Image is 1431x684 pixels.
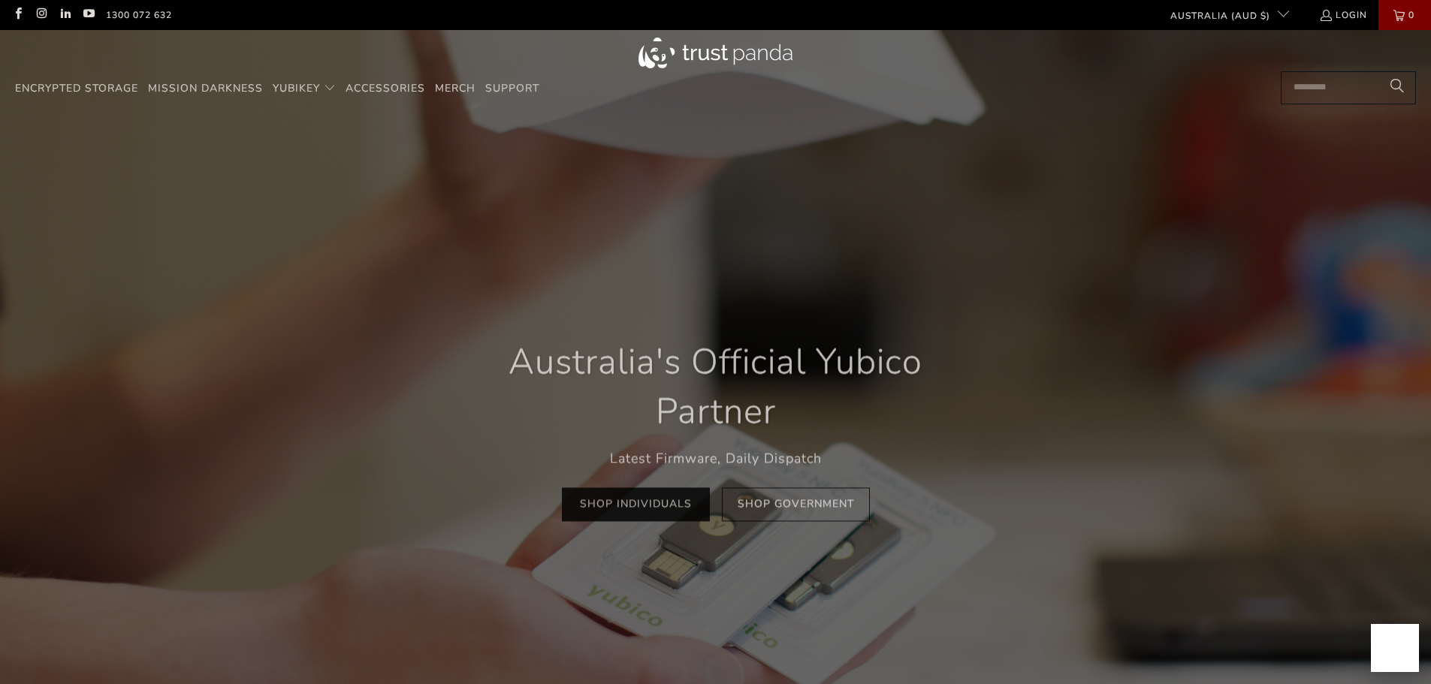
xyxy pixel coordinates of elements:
[468,447,964,469] p: Latest Firmware, Daily Dispatch
[15,81,138,95] span: Encrypted Storage
[1378,71,1416,104] button: Search
[639,38,792,68] img: Trust Panda Australia
[435,81,475,95] span: Merch
[468,337,964,436] h1: Australia's Official Yubico Partner
[562,488,710,522] a: Shop Individuals
[82,9,95,21] a: Trust Panda Australia on YouTube
[435,71,475,107] a: Merch
[346,81,425,95] span: Accessories
[485,71,539,107] a: Support
[273,81,320,95] span: YubiKey
[1371,624,1419,672] iframe: Button to launch messaging window
[15,71,539,107] nav: Translation missing: en.navigation.header.main_nav
[722,488,870,522] a: Shop Government
[485,81,539,95] span: Support
[35,9,47,21] a: Trust Panda Australia on Instagram
[1319,7,1367,23] a: Login
[346,71,425,107] a: Accessories
[11,9,24,21] a: Trust Panda Australia on Facebook
[148,81,263,95] span: Mission Darkness
[1281,71,1416,104] input: Search...
[148,71,263,107] a: Mission Darkness
[106,7,172,23] a: 1300 072 632
[59,9,71,21] a: Trust Panda Australia on LinkedIn
[273,71,336,107] summary: YubiKey
[15,71,138,107] a: Encrypted Storage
